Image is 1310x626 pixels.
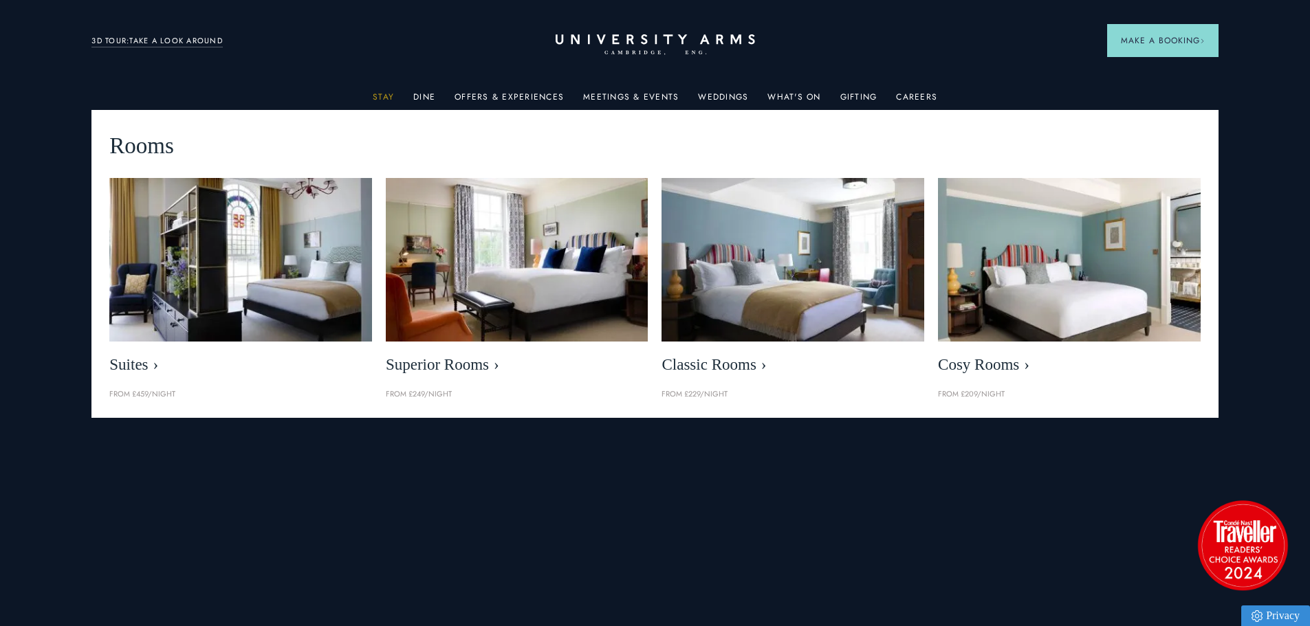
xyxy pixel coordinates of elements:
[662,178,924,381] a: image-7eccef6fe4fe90343db89eb79f703814c40db8b4-400x250-jpg Classic Rooms
[455,92,564,110] a: Offers & Experiences
[938,178,1201,342] img: image-0c4e569bfe2498b75de12d7d88bf10a1f5f839d4-400x250-jpg
[386,388,648,401] p: From £249/night
[91,35,223,47] a: 3D TOUR:TAKE A LOOK AROUND
[896,92,937,110] a: Careers
[698,92,748,110] a: Weddings
[1107,24,1219,57] button: Make a BookingArrow icon
[662,178,924,342] img: image-7eccef6fe4fe90343db89eb79f703814c40db8b4-400x250-jpg
[840,92,877,110] a: Gifting
[373,92,394,110] a: Stay
[413,92,435,110] a: Dine
[938,388,1201,401] p: From £209/night
[386,178,648,381] a: image-5bdf0f703dacc765be5ca7f9d527278f30b65e65-400x250-jpg Superior Rooms
[109,128,174,164] span: Rooms
[1191,493,1294,596] img: image-2524eff8f0c5d55edbf694693304c4387916dea5-1501x1501-png
[1252,610,1263,622] img: Privacy
[109,355,372,375] span: Suites
[386,355,648,375] span: Superior Rooms
[1200,38,1205,43] img: Arrow icon
[109,178,372,381] a: image-21e87f5add22128270780cf7737b92e839d7d65d-400x250-jpg Suites
[556,34,755,56] a: Home
[938,355,1201,375] span: Cosy Rooms
[109,178,372,342] img: image-21e87f5add22128270780cf7737b92e839d7d65d-400x250-jpg
[1121,34,1205,47] span: Make a Booking
[583,92,679,110] a: Meetings & Events
[938,178,1201,381] a: image-0c4e569bfe2498b75de12d7d88bf10a1f5f839d4-400x250-jpg Cosy Rooms
[662,388,924,401] p: From £229/night
[386,178,648,342] img: image-5bdf0f703dacc765be5ca7f9d527278f30b65e65-400x250-jpg
[109,388,372,401] p: From £459/night
[662,355,924,375] span: Classic Rooms
[1241,605,1310,626] a: Privacy
[767,92,820,110] a: What's On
